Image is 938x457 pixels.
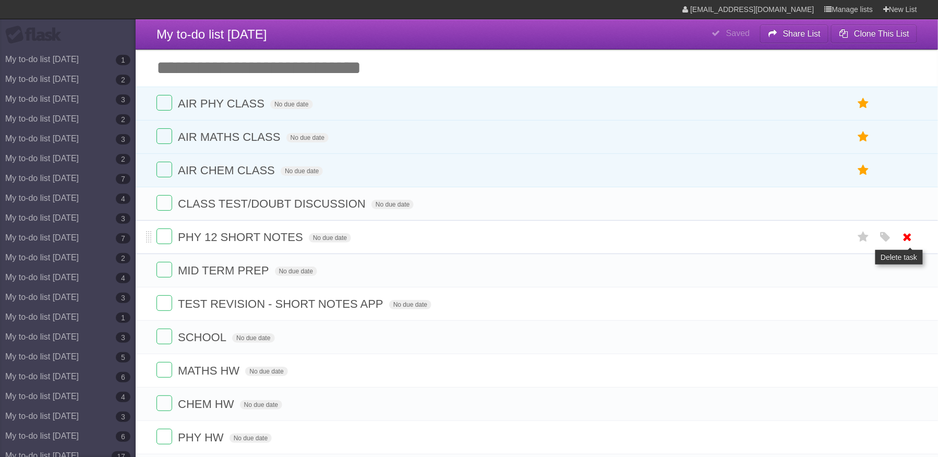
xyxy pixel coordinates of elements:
span: No due date [371,200,414,209]
label: Done [157,429,172,444]
span: No due date [275,267,317,276]
b: 4 [116,392,130,402]
b: 3 [116,134,130,145]
span: MID TERM PREP [178,264,271,277]
b: 4 [116,194,130,204]
label: Star task [853,162,873,179]
b: 3 [116,213,130,224]
b: 6 [116,372,130,382]
label: Star task [853,228,873,246]
b: 3 [116,412,130,422]
button: Clone This List [831,25,917,43]
label: Done [157,295,172,311]
b: 3 [116,94,130,105]
label: Star task [853,128,873,146]
span: No due date [232,333,274,343]
span: No due date [240,400,282,410]
b: Saved [726,29,750,38]
button: Share List [760,25,829,43]
span: CHEM HW [178,398,237,411]
label: Star task [853,95,873,112]
b: 3 [116,332,130,343]
span: PHY HW [178,431,226,444]
label: Done [157,262,172,278]
b: 1 [116,55,130,65]
b: 4 [116,273,130,283]
span: AIR CHEM CLASS [178,164,278,177]
b: Share List [783,29,821,38]
span: No due date [389,300,431,309]
b: 2 [116,154,130,164]
b: 2 [116,114,130,125]
span: MATHS HW [178,364,242,377]
b: 6 [116,431,130,442]
b: Clone This List [854,29,909,38]
span: No due date [286,133,329,142]
b: 1 [116,312,130,323]
span: No due date [270,100,312,109]
span: My to-do list [DATE] [157,27,267,41]
b: 7 [116,233,130,244]
b: 2 [116,253,130,263]
label: Done [157,395,172,411]
span: No due date [245,367,287,376]
span: SCHOOL [178,331,229,344]
label: Done [157,329,172,344]
span: TEST REVISION - SHORT NOTES APP [178,297,386,310]
label: Done [157,195,172,211]
b: 2 [116,75,130,85]
span: CLASS TEST/DOUBT DISCUSSION [178,197,368,210]
span: AIR MATHS CLASS [178,130,283,143]
b: 7 [116,174,130,184]
span: No due date [230,434,272,443]
label: Done [157,228,172,244]
label: Done [157,362,172,378]
span: No due date [281,166,323,176]
b: 3 [116,293,130,303]
label: Done [157,128,172,144]
div: Flask [5,26,68,44]
label: Done [157,95,172,111]
label: Done [157,162,172,177]
span: AIR PHY CLASS [178,97,267,110]
span: PHY 12 SHORT NOTES [178,231,306,244]
b: 5 [116,352,130,363]
span: No due date [309,233,351,243]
